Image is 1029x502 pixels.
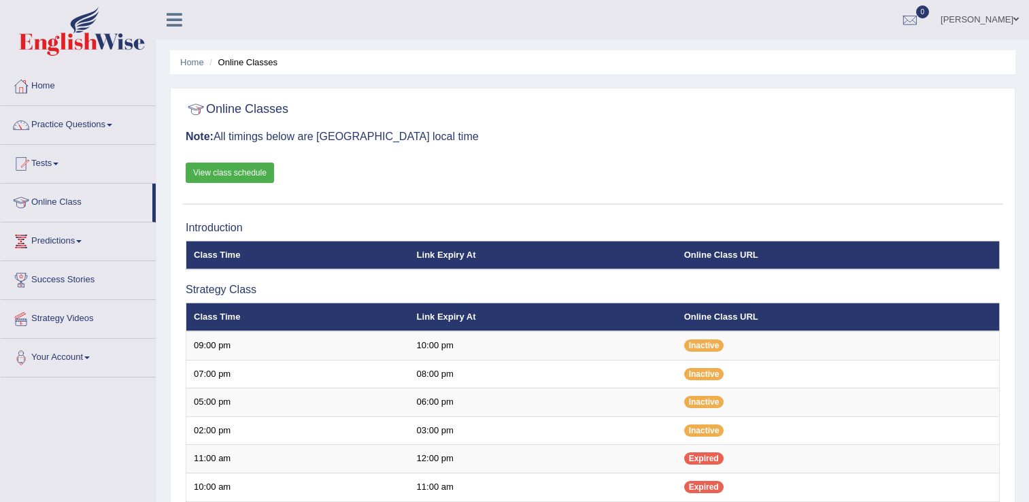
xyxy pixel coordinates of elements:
[684,396,724,408] span: Inactive
[409,360,677,388] td: 08:00 pm
[186,445,409,473] td: 11:00 am
[186,360,409,388] td: 07:00 pm
[409,331,677,360] td: 10:00 pm
[1,67,156,101] a: Home
[1,145,156,179] a: Tests
[409,303,677,331] th: Link Expiry At
[186,303,409,331] th: Class Time
[409,241,677,269] th: Link Expiry At
[186,222,1000,234] h3: Introduction
[186,331,409,360] td: 09:00 pm
[186,99,288,120] h2: Online Classes
[186,388,409,417] td: 05:00 pm
[206,56,277,69] li: Online Classes
[684,368,724,380] span: Inactive
[186,131,1000,143] h3: All timings below are [GEOGRAPHIC_DATA] local time
[1,261,156,295] a: Success Stories
[684,339,724,352] span: Inactive
[684,424,724,437] span: Inactive
[186,131,214,142] b: Note:
[1,106,156,140] a: Practice Questions
[684,452,724,465] span: Expired
[186,284,1000,296] h3: Strategy Class
[1,300,156,334] a: Strategy Videos
[409,445,677,473] td: 12:00 pm
[1,222,156,256] a: Predictions
[186,416,409,445] td: 02:00 pm
[180,57,204,67] a: Home
[409,388,677,417] td: 06:00 pm
[677,303,1000,331] th: Online Class URL
[1,184,152,218] a: Online Class
[409,416,677,445] td: 03:00 pm
[186,473,409,502] td: 10:00 am
[1,339,156,373] a: Your Account
[186,163,274,183] a: View class schedule
[684,481,724,493] span: Expired
[677,241,1000,269] th: Online Class URL
[916,5,930,18] span: 0
[409,473,677,502] td: 11:00 am
[186,241,409,269] th: Class Time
